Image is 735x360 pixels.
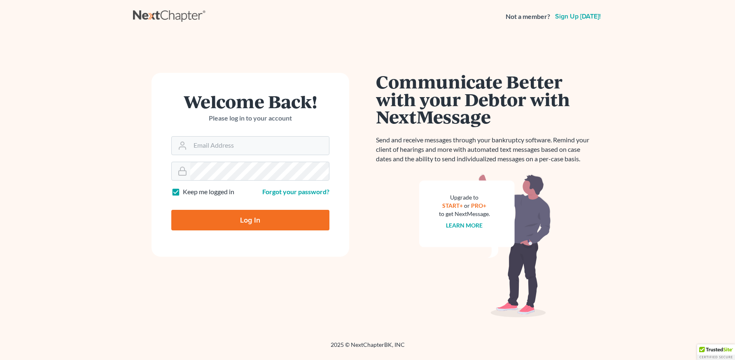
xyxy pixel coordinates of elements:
[262,188,329,195] a: Forgot your password?
[190,137,329,155] input: Email Address
[471,202,486,209] a: PRO+
[464,202,470,209] span: or
[553,13,602,20] a: Sign up [DATE]!
[439,210,490,218] div: to get NextMessage.
[697,344,735,360] div: TrustedSite Certified
[133,341,602,355] div: 2025 © NextChapterBK, INC
[171,114,329,123] p: Please log in to your account
[376,73,594,125] h1: Communicate Better with your Debtor with NextMessage
[439,193,490,202] div: Upgrade to
[446,222,483,229] a: Learn more
[419,174,551,318] img: nextmessage_bg-59042aed3d76b12b5cd301f8e5b87938c9018125f34e5fa2b7a6b67550977c72.svg
[183,187,234,197] label: Keep me logged in
[376,135,594,164] p: Send and receive messages through your bankruptcy software. Remind your client of hearings and mo...
[442,202,463,209] a: START+
[506,12,550,21] strong: Not a member?
[171,93,329,110] h1: Welcome Back!
[171,210,329,230] input: Log In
